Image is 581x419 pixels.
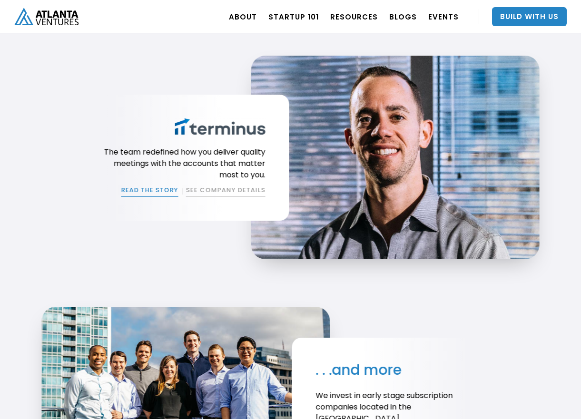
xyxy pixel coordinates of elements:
img: Eric Spett, Terminus [251,56,540,259]
a: ABOUT [229,3,257,30]
img: Terminus Logo [175,118,266,135]
h2: . . .and more [315,362,483,379]
a: SEE COMPANY DETAILS [186,185,266,197]
a: Build With Us [492,7,567,26]
a: READ THE STORY [121,185,178,197]
div: | [182,185,183,197]
a: BLOGS [389,3,417,30]
a: EVENTS [428,3,459,30]
a: RESOURCES [330,3,378,30]
p: The team redefined how you deliver quality meetings with the accounts that matter most to you. [98,146,266,181]
a: Startup 101 [268,3,319,30]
